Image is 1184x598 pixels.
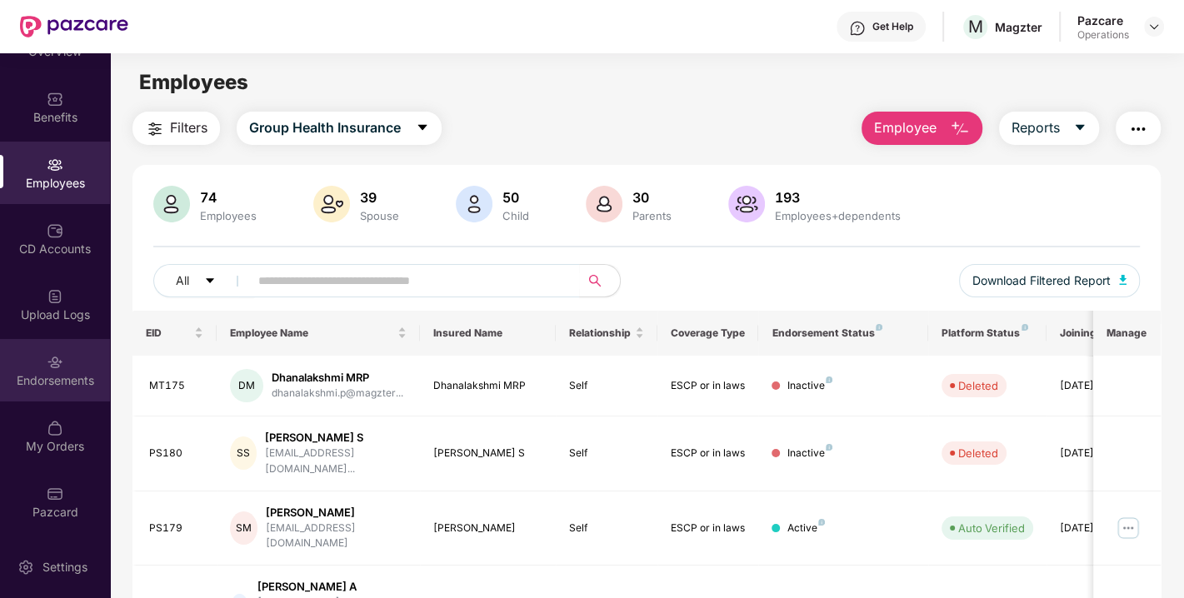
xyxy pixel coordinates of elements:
img: New Pazcare Logo [20,16,128,37]
div: Auto Verified [958,520,1025,536]
th: EID [132,311,217,356]
img: svg+xml;base64,PHN2ZyBpZD0iTXlfT3JkZXJzIiBkYXRhLW5hbWU9Ik15IE9yZGVycyIgeG1sbnM9Imh0dHA6Ly93d3cudz... [47,420,63,436]
th: Manage [1093,311,1161,356]
span: Filters [170,117,207,138]
div: Inactive [787,446,832,461]
img: svg+xml;base64,PHN2ZyBpZD0iQ0RfQWNjb3VudHMiIGRhdGEtbmFtZT0iQ0QgQWNjb3VudHMiIHhtbG5zPSJodHRwOi8vd3... [47,222,63,239]
span: caret-down [204,275,216,288]
span: EID [146,326,192,340]
button: Filters [132,112,220,145]
button: Reportscaret-down [999,112,1099,145]
div: Employees [197,209,260,222]
div: Dhanalakshmi MRP [272,370,403,386]
div: Self [569,521,644,536]
div: 30 [629,189,675,206]
div: Deleted [958,445,998,461]
div: Settings [37,559,92,576]
span: caret-down [416,121,429,136]
div: Spouse [357,209,402,222]
img: svg+xml;base64,PHN2ZyB4bWxucz0iaHR0cDovL3d3dy53My5vcmcvMjAwMC9zdmciIHhtbG5zOnhsaW5rPSJodHRwOi8vd3... [728,186,765,222]
img: svg+xml;base64,PHN2ZyB4bWxucz0iaHR0cDovL3d3dy53My5vcmcvMjAwMC9zdmciIHhtbG5zOnhsaW5rPSJodHRwOi8vd3... [1119,275,1127,285]
div: Inactive [787,378,832,394]
div: SM [230,511,257,545]
th: Joining Date [1047,311,1148,356]
div: [EMAIL_ADDRESS][DOMAIN_NAME]... [265,446,407,477]
button: search [579,264,621,297]
span: Reports [1012,117,1060,138]
div: Get Help [872,20,913,33]
th: Insured Name [420,311,556,356]
div: MT175 [149,378,204,394]
span: Relationship [569,326,632,340]
button: Download Filtered Report [959,264,1141,297]
div: dhanalakshmi.p@magzter... [272,386,403,401]
div: DM [230,369,263,402]
img: svg+xml;base64,PHN2ZyB4bWxucz0iaHR0cDovL3d3dy53My5vcmcvMjAwMC9zdmciIHdpZHRoPSI4IiBoZWlnaHQ9IjgiIH... [818,519,825,526]
div: ESCP or in laws [671,446,746,461]
div: 50 [499,189,532,206]
div: Deleted [958,377,998,394]
div: [PERSON_NAME] S [433,446,542,461]
div: Platform Status [942,326,1033,340]
img: svg+xml;base64,PHN2ZyB4bWxucz0iaHR0cDovL3d3dy53My5vcmcvMjAwMC9zdmciIHdpZHRoPSI4IiBoZWlnaHQ9IjgiIH... [1022,324,1028,331]
img: svg+xml;base64,PHN2ZyB4bWxucz0iaHR0cDovL3d3dy53My5vcmcvMjAwMC9zdmciIHdpZHRoPSI4IiBoZWlnaHQ9IjgiIH... [876,324,882,331]
img: manageButton [1115,515,1142,541]
div: ESCP or in laws [671,521,746,536]
div: [DATE] [1060,378,1135,394]
div: [PERSON_NAME] A [257,579,407,595]
img: svg+xml;base64,PHN2ZyBpZD0iUGF6Y2FyZCIgeG1sbnM9Imh0dHA6Ly93d3cudzMub3JnLzIwMDAvc3ZnIiB3aWR0aD0iMj... [47,486,63,502]
div: 193 [772,189,904,206]
img: svg+xml;base64,PHN2ZyBpZD0iRHJvcGRvd24tMzJ4MzIiIHhtbG5zPSJodHRwOi8vd3d3LnczLm9yZy8yMDAwL3N2ZyIgd2... [1147,20,1161,33]
div: Endorsement Status [772,326,914,340]
div: [PERSON_NAME] [266,505,407,521]
div: SS [230,436,257,470]
img: svg+xml;base64,PHN2ZyB4bWxucz0iaHR0cDovL3d3dy53My5vcmcvMjAwMC9zdmciIHhtbG5zOnhsaW5rPSJodHRwOi8vd3... [153,186,190,222]
img: svg+xml;base64,PHN2ZyB4bWxucz0iaHR0cDovL3d3dy53My5vcmcvMjAwMC9zdmciIHhtbG5zOnhsaW5rPSJodHRwOi8vd3... [313,186,350,222]
span: Employees [139,70,248,94]
div: Magzter [995,19,1042,35]
div: [DATE] [1060,521,1135,536]
img: svg+xml;base64,PHN2ZyB4bWxucz0iaHR0cDovL3d3dy53My5vcmcvMjAwMC9zdmciIHhtbG5zOnhsaW5rPSJodHRwOi8vd3... [950,119,970,139]
div: ESCP or in laws [671,378,746,394]
div: 74 [197,189,260,206]
div: Employees+dependents [772,209,904,222]
img: svg+xml;base64,PHN2ZyBpZD0iVXBsb2FkX0xvZ3MiIGRhdGEtbmFtZT0iVXBsb2FkIExvZ3MiIHhtbG5zPSJodHRwOi8vd3... [47,288,63,305]
span: search [579,274,612,287]
div: [PERSON_NAME] [433,521,542,536]
th: Employee Name [217,311,420,356]
span: Download Filtered Report [972,272,1111,290]
div: [PERSON_NAME] S [265,430,407,446]
div: [DATE] [1060,446,1135,461]
th: Relationship [556,311,657,356]
img: svg+xml;base64,PHN2ZyBpZD0iQmVuZWZpdHMiIHhtbG5zPSJodHRwOi8vd3d3LnczLm9yZy8yMDAwL3N2ZyIgd2lkdGg9Ij... [47,91,63,107]
div: PS180 [149,446,204,461]
div: PS179 [149,521,204,536]
div: Pazcare [1077,12,1129,28]
span: caret-down [1073,121,1087,136]
span: Employee Name [230,326,394,340]
button: Group Health Insurancecaret-down [237,112,442,145]
img: svg+xml;base64,PHN2ZyBpZD0iSGVscC0zMngzMiIgeG1sbnM9Imh0dHA6Ly93d3cudzMub3JnLzIwMDAvc3ZnIiB3aWR0aD... [849,20,866,37]
img: svg+xml;base64,PHN2ZyB4bWxucz0iaHR0cDovL3d3dy53My5vcmcvMjAwMC9zdmciIHdpZHRoPSI4IiBoZWlnaHQ9IjgiIH... [826,444,832,451]
div: Self [569,446,644,461]
div: Self [569,378,644,394]
div: [EMAIL_ADDRESS][DOMAIN_NAME] [266,521,407,552]
button: Employee [862,112,982,145]
span: Group Health Insurance [249,117,401,138]
div: Dhanalakshmi MRP [433,378,542,394]
img: svg+xml;base64,PHN2ZyB4bWxucz0iaHR0cDovL3d3dy53My5vcmcvMjAwMC9zdmciIHdpZHRoPSI4IiBoZWlnaHQ9IjgiIH... [826,376,832,383]
img: svg+xml;base64,PHN2ZyB4bWxucz0iaHR0cDovL3d3dy53My5vcmcvMjAwMC9zdmciIHhtbG5zOnhsaW5rPSJodHRwOi8vd3... [456,186,492,222]
div: Child [499,209,532,222]
button: Allcaret-down [153,264,255,297]
img: svg+xml;base64,PHN2ZyBpZD0iRW1wbG95ZWVzIiB4bWxucz0iaHR0cDovL3d3dy53My5vcmcvMjAwMC9zdmciIHdpZHRoPS... [47,157,63,173]
img: svg+xml;base64,PHN2ZyB4bWxucz0iaHR0cDovL3d3dy53My5vcmcvMjAwMC9zdmciIHhtbG5zOnhsaW5rPSJodHRwOi8vd3... [586,186,622,222]
span: Employee [874,117,937,138]
div: Operations [1077,28,1129,42]
img: svg+xml;base64,PHN2ZyBpZD0iRW5kb3JzZW1lbnRzIiB4bWxucz0iaHR0cDovL3d3dy53My5vcmcvMjAwMC9zdmciIHdpZH... [47,354,63,371]
div: 39 [357,189,402,206]
img: svg+xml;base64,PHN2ZyB4bWxucz0iaHR0cDovL3d3dy53My5vcmcvMjAwMC9zdmciIHdpZHRoPSIyNCIgaGVpZ2h0PSIyNC... [145,119,165,139]
span: M [968,17,983,37]
img: svg+xml;base64,PHN2ZyBpZD0iU2V0dGluZy0yMHgyMCIgeG1sbnM9Imh0dHA6Ly93d3cudzMub3JnLzIwMDAvc3ZnIiB3aW... [17,559,34,576]
div: Parents [629,209,675,222]
img: svg+xml;base64,PHN2ZyB4bWxucz0iaHR0cDovL3d3dy53My5vcmcvMjAwMC9zdmciIHdpZHRoPSIyNCIgaGVpZ2h0PSIyNC... [1128,119,1148,139]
